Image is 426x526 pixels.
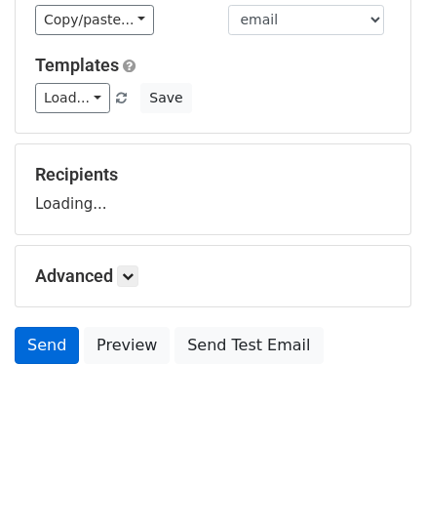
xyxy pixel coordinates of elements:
[35,265,391,287] h5: Advanced
[35,83,110,113] a: Load...
[35,164,391,185] h5: Recipients
[84,327,170,364] a: Preview
[140,83,191,113] button: Save
[35,5,154,35] a: Copy/paste...
[35,164,391,215] div: Loading...
[174,327,323,364] a: Send Test Email
[35,55,119,75] a: Templates
[15,327,79,364] a: Send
